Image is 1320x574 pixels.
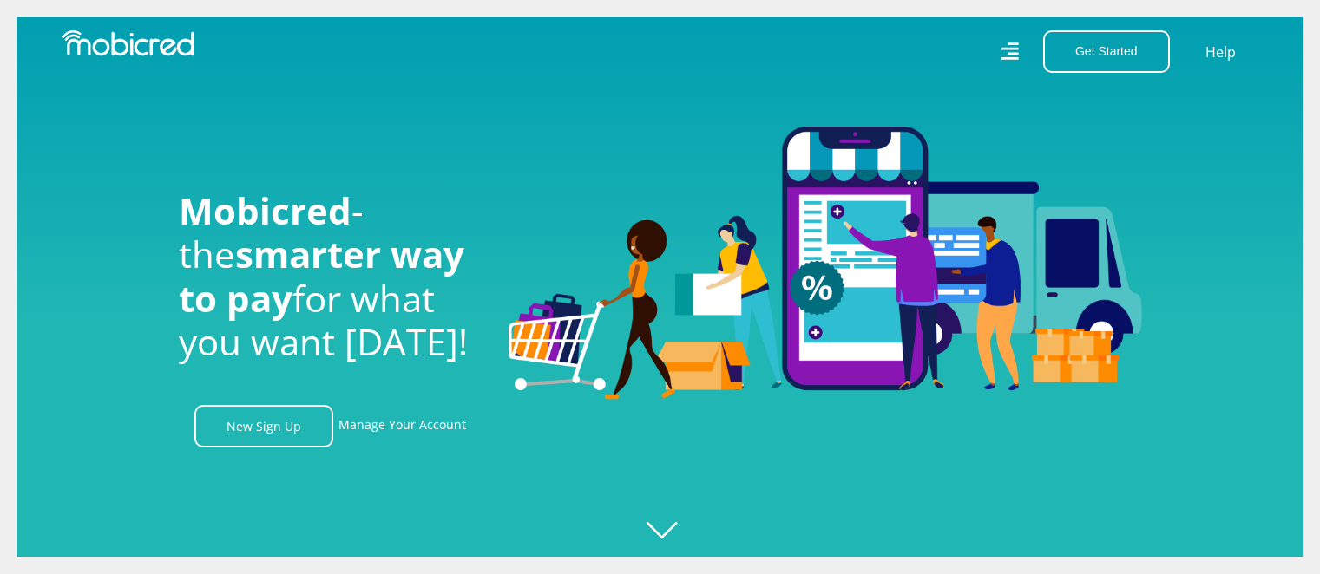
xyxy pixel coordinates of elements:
[179,229,464,322] span: smarter way to pay
[338,405,466,447] a: Manage Your Account
[1043,30,1170,73] button: Get Started
[509,127,1142,401] img: Welcome to Mobicred
[179,186,351,235] span: Mobicred
[1205,41,1237,63] a: Help
[62,30,194,56] img: Mobicred
[194,405,333,447] a: New Sign Up
[179,189,483,364] h1: - the for what you want [DATE]!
